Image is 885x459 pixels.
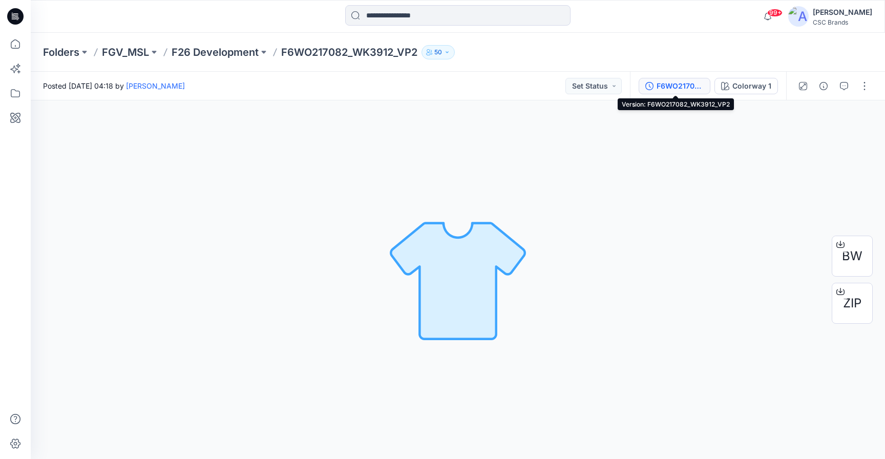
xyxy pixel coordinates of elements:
[434,47,442,58] p: 50
[813,18,872,26] div: CSC Brands
[767,9,783,17] span: 99+
[843,294,861,312] span: ZIP
[102,45,149,59] a: FGV_MSL
[732,80,771,92] div: Colorway 1
[815,78,832,94] button: Details
[386,208,530,351] img: No Outline
[788,6,809,27] img: avatar
[639,78,710,94] button: F6WO217082_WK3912_VP2
[842,247,862,265] span: BW
[281,45,417,59] p: F6WO217082_WK3912_VP2
[172,45,259,59] a: F26 Development
[126,81,185,90] a: [PERSON_NAME]
[43,45,79,59] a: Folders
[813,6,872,18] div: [PERSON_NAME]
[43,80,185,91] span: Posted [DATE] 04:18 by
[657,80,704,92] div: F6WO217082_WK3912_VP2
[714,78,778,94] button: Colorway 1
[422,45,455,59] button: 50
